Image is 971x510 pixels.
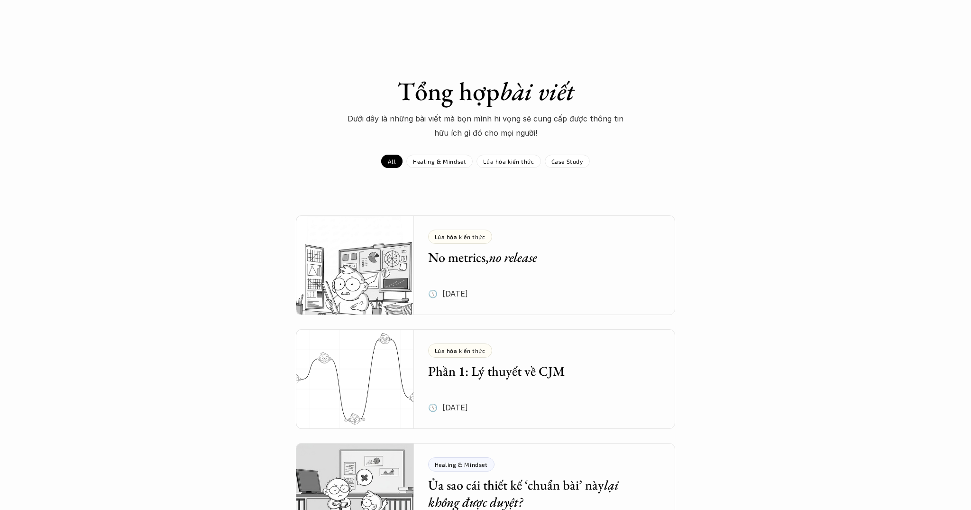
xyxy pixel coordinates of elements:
em: no release [489,249,537,266]
p: Lúa hóa kiến thức [435,347,485,354]
p: 🕔 [DATE] [428,287,468,301]
h5: Phần 1: Lý thuyết về CJM [428,362,647,380]
p: Healing & Mindset [435,461,488,468]
a: 🕔 [DATE] [296,215,675,315]
p: 🕔 [DATE] [428,400,468,415]
p: Lúa hóa kiến thức [435,233,485,240]
h5: No metrics, [428,249,647,266]
p: Dưới dây là những bài viết mà bọn mình hi vọng sẽ cung cấp được thông tin hữu ích gì đó cho mọi n... [343,111,628,140]
em: bài viết [500,74,574,108]
p: Healing & Mindset [413,158,466,165]
h1: Tổng hợp [320,76,651,107]
p: Lúa hóa kiến thức [483,158,534,165]
a: 🕔 [DATE] [296,329,675,429]
p: Case Study [551,158,583,165]
p: All [388,158,396,165]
